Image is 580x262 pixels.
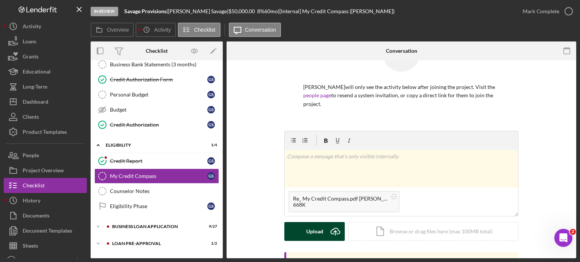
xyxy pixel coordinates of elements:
[306,222,323,241] div: Upload
[136,23,176,37] button: Activity
[94,199,219,214] a: Eligibility PhaseGS
[23,19,41,36] div: Activity
[23,223,72,240] div: Document Templates
[4,238,87,253] button: Sheets
[293,202,387,208] div: 668K
[4,49,87,64] button: Grants
[4,178,87,193] button: Checklist
[110,203,207,209] div: Eligibility Phase
[4,34,87,49] button: Loans
[106,143,198,147] div: ELIGIBILITY
[23,34,36,51] div: Loans
[110,61,219,67] div: Business Bank Statements (3 months)
[4,79,87,94] button: Long-Term
[23,193,40,210] div: History
[4,223,87,238] button: Document Templates
[94,153,219,169] a: Credit ReportGS
[112,241,198,246] div: LOAN PRE-APPROVAL
[257,8,264,14] div: 8 %
[23,124,67,141] div: Product Templates
[94,102,219,117] a: BudgetGS
[207,121,215,129] div: G S
[204,224,217,229] div: 9 / 27
[207,172,215,180] div: G S
[570,229,576,235] span: 2
[4,193,87,208] button: History
[124,8,168,14] div: |
[23,148,39,165] div: People
[23,238,38,255] div: Sheets
[94,87,219,102] a: Personal BudgetGS
[4,208,87,223] button: Documents
[168,8,228,14] div: [PERSON_NAME] Savage |
[154,27,171,33] label: Activity
[23,64,51,81] div: Educational
[386,48,417,54] div: Conversation
[91,23,134,37] button: Overview
[194,27,216,33] label: Checklist
[23,208,49,225] div: Documents
[112,224,198,229] div: BUSINESS LOAN APPLICATION
[110,77,207,83] div: Credit Authorization Form
[554,229,572,247] iframe: Intercom live chat
[4,109,87,124] button: Clients
[207,202,215,210] div: G S
[110,122,207,128] div: Credit Authorization
[23,109,39,126] div: Clients
[94,72,219,87] a: Credit Authorization FormGS
[523,4,559,19] div: Mark Complete
[515,4,576,19] button: Mark Complete
[23,178,45,195] div: Checklist
[207,106,215,113] div: G S
[293,196,387,202] div: Re_ My Credit Compass.pdf [PERSON_NAME].pdf
[207,91,215,98] div: G S
[228,8,257,14] div: $50,000.00
[94,117,219,132] a: Credit AuthorizationGS
[4,163,87,178] button: Project Overview
[303,83,500,108] p: [PERSON_NAME] will only see the activity below after joining the project. Visit the to resend a s...
[110,188,219,194] div: Counselor Notes
[207,157,215,165] div: G S
[178,23,221,37] button: Checklist
[245,27,276,33] label: Conversation
[110,107,207,113] div: Budget
[94,184,219,199] a: Counselor Notes
[23,163,64,180] div: Project Overview
[204,241,217,246] div: 1 / 2
[94,57,219,72] a: Business Bank Statements (3 months)
[107,27,129,33] label: Overview
[278,8,395,14] div: | [Internal] My Credit Compass ([PERSON_NAME])
[124,8,167,14] b: Savage Provisions
[264,8,278,14] div: 60 mo
[303,92,331,98] a: people page
[204,143,217,147] div: 1 / 4
[110,92,207,98] div: Personal Budget
[146,48,168,54] div: Checklist
[4,64,87,79] button: Educational
[110,158,207,164] div: Credit Report
[229,23,281,37] button: Conversation
[4,94,87,109] button: Dashboard
[23,79,48,96] div: Long-Term
[110,173,207,179] div: My Credit Compass
[94,169,219,184] a: My Credit CompassGS
[4,124,87,139] button: Product Templates
[4,148,87,163] button: People
[23,94,48,111] div: Dashboard
[4,19,87,34] button: Activity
